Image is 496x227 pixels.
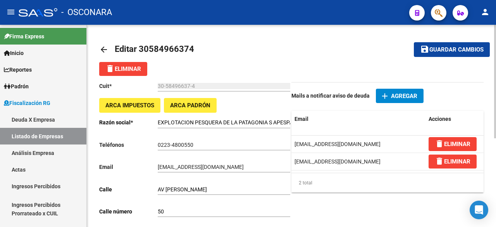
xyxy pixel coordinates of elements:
span: Guardar cambios [429,46,484,53]
mat-icon: add [380,91,389,101]
span: ELIMINAR [435,141,470,148]
button: Guardar cambios [414,42,490,57]
span: ARCA Impuestos [105,102,154,109]
mat-icon: menu [6,7,15,17]
mat-icon: save [420,45,429,54]
div: Open Intercom Messenger [470,201,488,219]
span: Inicio [4,49,24,57]
span: Firma Express [4,32,44,41]
mat-icon: delete [105,64,115,73]
p: Teléfonos [99,141,158,149]
span: ELIMINAR [435,158,470,165]
div: 2 total [291,173,484,193]
mat-icon: person [480,7,490,17]
button: ARCA Impuestos [99,98,160,112]
button: Eliminar [99,62,147,76]
span: [EMAIL_ADDRESS][DOMAIN_NAME] [294,158,381,165]
button: ELIMINAR [429,137,477,151]
mat-icon: arrow_back [99,45,108,54]
span: - OSCONARA [61,4,112,21]
span: ARCA Padrón [170,102,210,109]
datatable-header-cell: Email [291,111,425,127]
span: Padrón [4,82,29,91]
mat-icon: delete [435,156,444,166]
span: Reportes [4,65,32,74]
p: Calle número [99,207,158,216]
span: Fiscalización RG [4,99,50,107]
span: Agregar [391,93,417,100]
span: Eliminar [105,65,141,72]
p: Mails a notificar aviso de deuda [291,91,370,100]
p: Email [99,163,158,171]
button: ELIMINAR [429,155,477,169]
p: Razón social [99,118,158,127]
p: Calle [99,185,158,194]
datatable-header-cell: Acciones [425,111,484,127]
span: [EMAIL_ADDRESS][DOMAIN_NAME] [294,141,381,147]
mat-icon: delete [435,139,444,148]
button: Agregar [376,89,424,103]
span: Editar 30584966374 [115,44,194,54]
button: ARCA Padrón [164,98,217,112]
span: Acciones [429,116,451,122]
span: Email [294,116,308,122]
p: Cuit [99,82,158,90]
